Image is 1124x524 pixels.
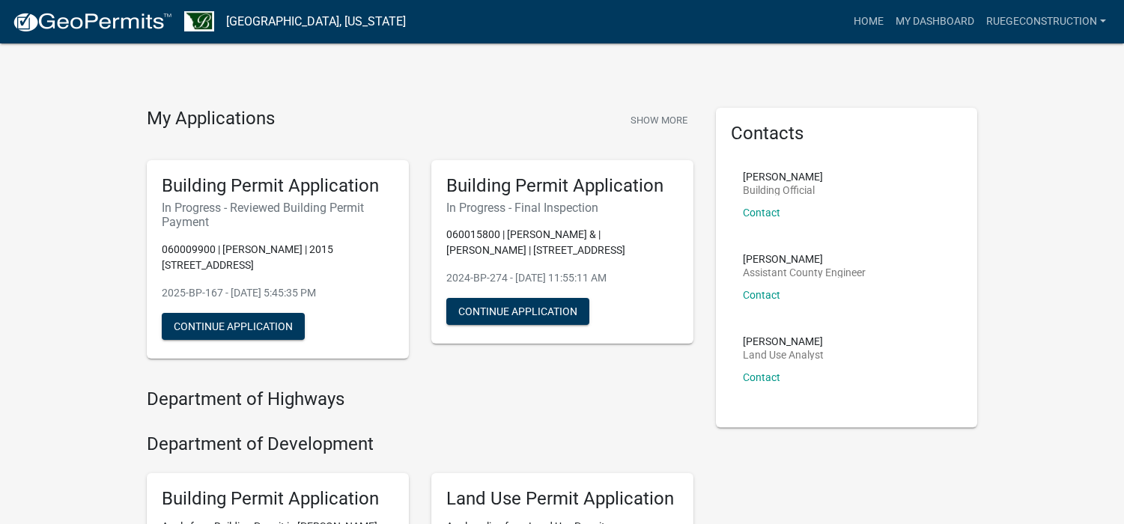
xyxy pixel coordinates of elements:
p: 2024-BP-274 - [DATE] 11:55:11 AM [446,270,678,286]
h5: Building Permit Application [446,175,678,197]
p: 060015800 | [PERSON_NAME] & | [PERSON_NAME] | [STREET_ADDRESS] [446,227,678,258]
a: My Dashboard [890,7,980,36]
p: [PERSON_NAME] [743,171,823,182]
p: 060009900 | [PERSON_NAME] | 2015 [STREET_ADDRESS] [162,242,394,273]
h4: Department of Development [147,433,693,455]
p: [PERSON_NAME] [743,254,866,264]
a: Contact [743,207,780,219]
button: Continue Application [446,298,589,325]
h5: Contacts [731,123,963,144]
p: Assistant County Engineer [743,267,866,278]
p: 2025-BP-167 - [DATE] 5:45:35 PM [162,285,394,301]
h6: In Progress - Reviewed Building Permit Payment [162,201,394,229]
h5: Building Permit Application [162,488,394,510]
h6: In Progress - Final Inspection [446,201,678,215]
p: Building Official [743,185,823,195]
a: Home [848,7,890,36]
h4: Department of Highways [147,389,693,410]
button: Continue Application [162,313,305,340]
h5: Land Use Permit Application [446,488,678,510]
a: Contact [743,371,780,383]
h5: Building Permit Application [162,175,394,197]
p: Land Use Analyst [743,350,824,360]
a: Contact [743,289,780,301]
img: Benton County, Minnesota [184,11,214,31]
button: Show More [625,108,693,132]
a: [GEOGRAPHIC_DATA], [US_STATE] [226,9,406,34]
p: [PERSON_NAME] [743,336,824,347]
h4: My Applications [147,108,275,130]
a: RuegeConstruction [980,7,1112,36]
